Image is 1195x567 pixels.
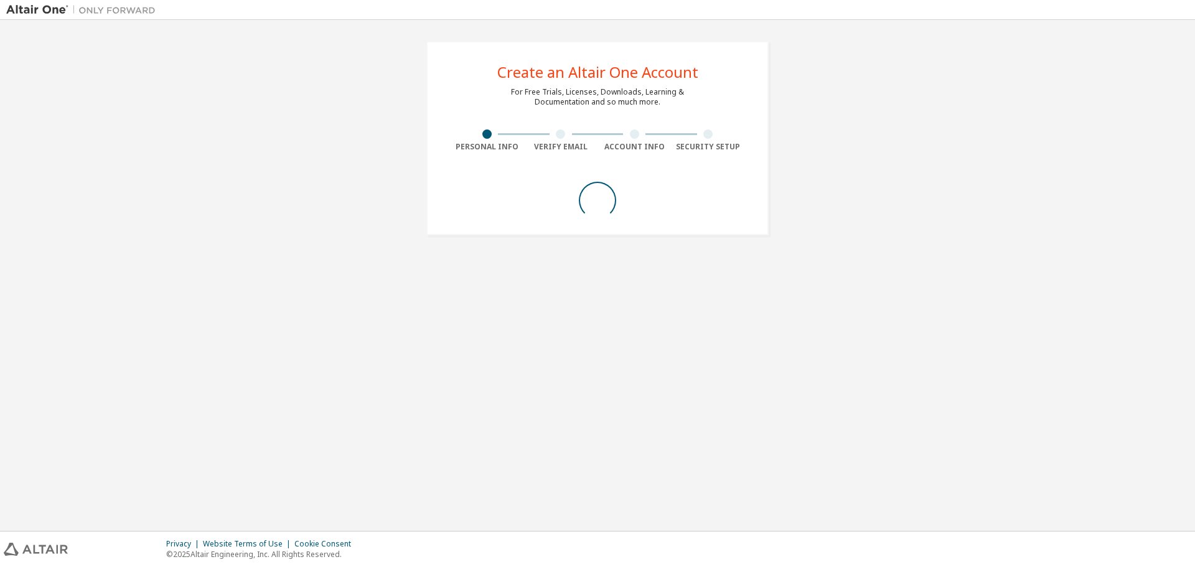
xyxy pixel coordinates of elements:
div: Account Info [597,142,672,152]
p: © 2025 Altair Engineering, Inc. All Rights Reserved. [166,549,358,560]
div: Create an Altair One Account [497,65,698,80]
div: Privacy [166,539,203,549]
div: Personal Info [450,142,524,152]
div: Cookie Consent [294,539,358,549]
div: For Free Trials, Licenses, Downloads, Learning & Documentation and so much more. [511,87,684,107]
div: Website Terms of Use [203,539,294,549]
img: Altair One [6,4,162,16]
div: Verify Email [524,142,598,152]
div: Security Setup [672,142,746,152]
img: altair_logo.svg [4,543,68,556]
